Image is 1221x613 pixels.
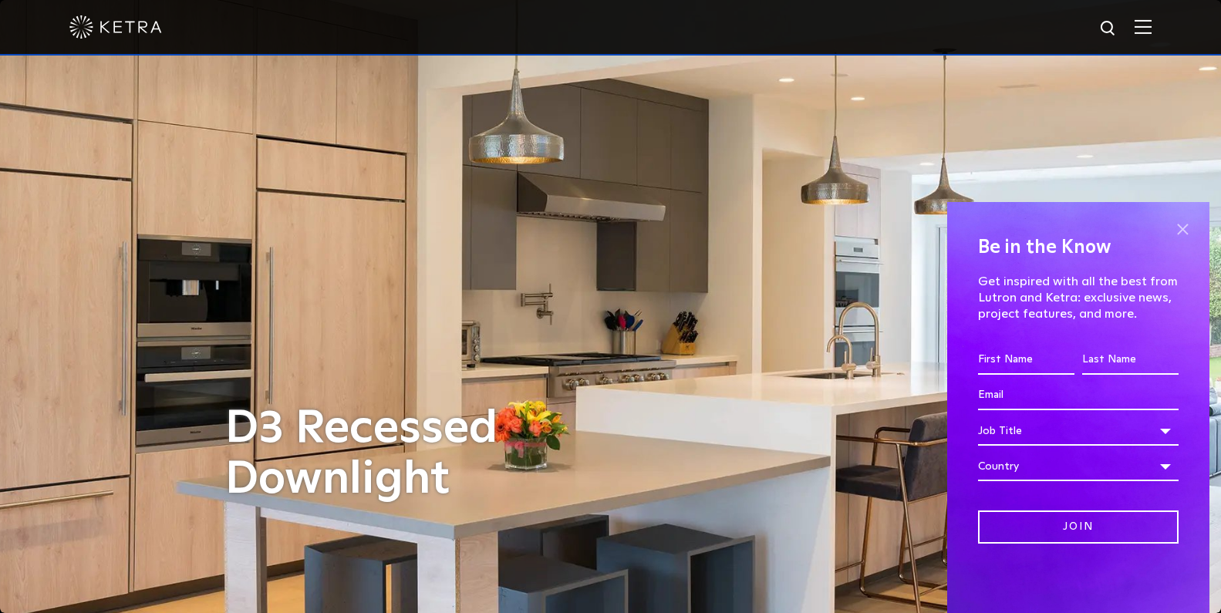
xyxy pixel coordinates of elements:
[69,15,162,39] img: ketra-logo-2019-white
[978,274,1179,322] p: Get inspired with all the best from Lutron and Ketra: exclusive news, project features, and more.
[978,345,1074,375] input: First Name
[1135,19,1152,34] img: Hamburger%20Nav.svg
[978,510,1179,544] input: Join
[1099,19,1118,39] img: search icon
[225,403,619,505] h1: D3 Recessed Downlight
[978,416,1179,446] div: Job Title
[978,233,1179,262] h4: Be in the Know
[978,452,1179,481] div: Country
[1082,345,1179,375] input: Last Name
[978,381,1179,410] input: Email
